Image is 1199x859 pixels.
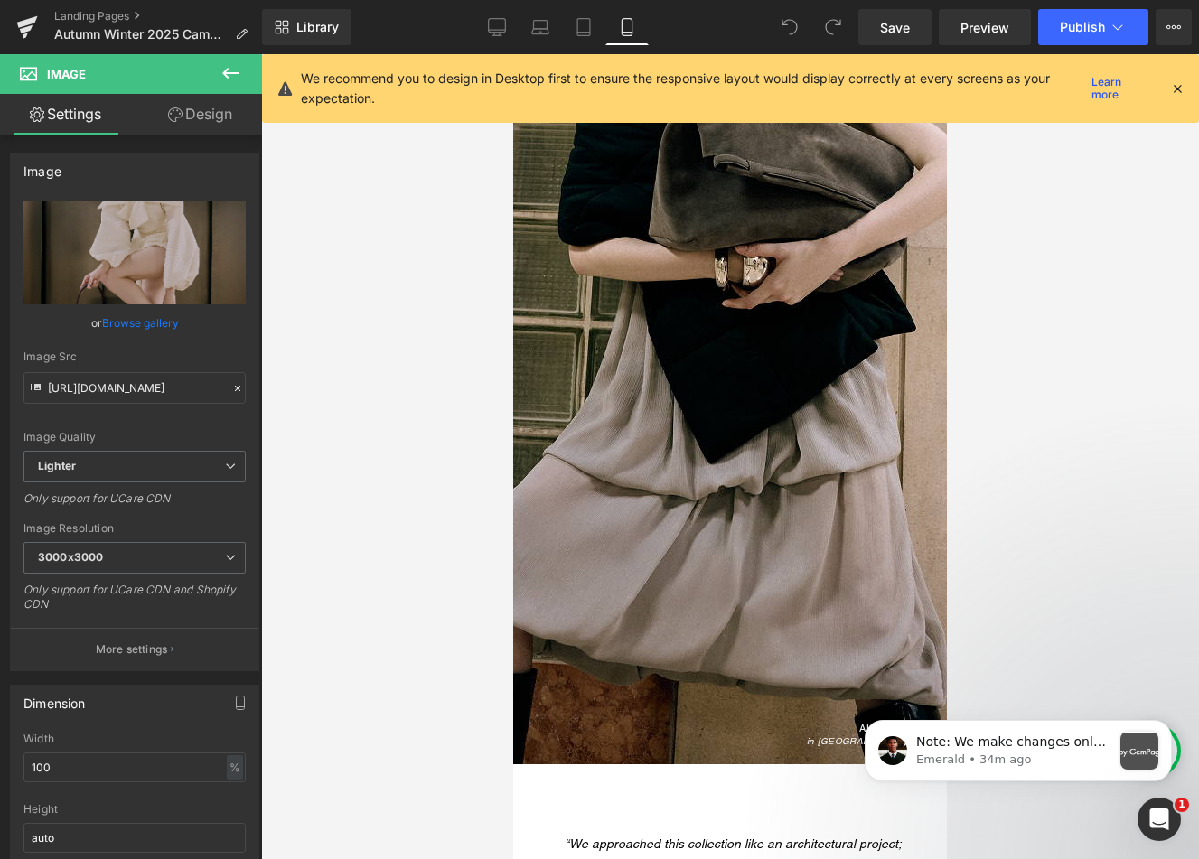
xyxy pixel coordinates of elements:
a: AUDEN BAG [346,668,407,680]
i: “We approached this collection like an architectural project; every line, every curve, and every ... [47,782,389,817]
div: Image [23,154,61,179]
a: Landing Pages [54,9,262,23]
p: More settings [96,641,168,658]
button: More [1156,9,1192,45]
div: Image Src [23,350,246,363]
a: in [GEOGRAPHIC_DATA] [294,681,407,692]
a: Desktop [475,9,519,45]
div: Width [23,733,246,745]
i: was studied until it felt completely resolved.” — [PERSON_NAME] [98,803,393,838]
div: Dimension [23,686,86,711]
iframe: Intercom notifications message [838,684,1199,810]
a: Preview [939,9,1031,45]
div: or [23,313,246,332]
a: Browse gallery [102,307,179,339]
input: Link [23,372,246,404]
iframe: Intercom live chat [1138,798,1181,841]
button: Redo [815,9,851,45]
span: Image [47,67,86,81]
span: Library [296,19,339,35]
div: Only support for UCare CDN [23,491,246,518]
input: auto [23,823,246,853]
span: Publish [1060,20,1105,34]
a: Tablet [562,9,605,45]
a: Laptop [519,9,562,45]
a: Learn more [1084,78,1156,99]
input: auto [23,752,246,782]
div: Height [23,803,246,816]
span: Autumn Winter 2025 Campaign [54,27,228,42]
div: Image Quality [23,431,246,444]
a: Design [135,94,266,135]
b: Lighter [38,459,76,472]
button: Publish [1038,9,1148,45]
a: Mobile [605,9,649,45]
a: New Library [262,9,351,45]
span: 1 [1175,798,1189,812]
span: Preview [960,18,1009,37]
b: 3000x3000 [38,550,103,564]
div: Image Resolution [23,522,246,535]
div: Only support for UCare CDN and Shopify CDN [23,583,246,623]
span: Save [880,18,910,37]
button: More settings [11,628,258,670]
button: Undo [772,9,808,45]
p: We recommend you to design in Desktop first to ensure the responsive layout would display correct... [301,69,1084,108]
div: % [227,755,243,780]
